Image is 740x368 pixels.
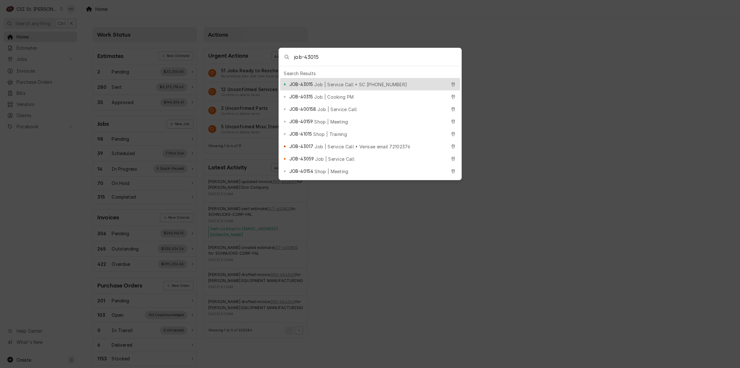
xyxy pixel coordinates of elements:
span: JOB-40154 [289,168,313,174]
span: Job | Service Call • Verisae email 72102376 [315,143,410,150]
span: JOB-400158 [289,106,316,112]
span: JOB-41015 [289,131,312,137]
span: JOB-43059 [289,155,314,162]
span: Shop | Meeting [315,168,348,175]
span: Job | Cooking PM [314,94,354,100]
span: Job | Service Call [318,106,357,113]
span: Job | Service Call • SC [PHONE_NUMBER] [314,81,407,88]
span: Job | Service Call [315,156,355,162]
span: Shop | Training [313,131,347,138]
span: JOB-40315 [289,93,313,100]
div: Global Command Menu [279,48,462,180]
span: JOB-43015 [289,81,313,88]
span: Shop | Meeting [314,118,348,125]
div: Search Results [280,69,460,78]
span: JOB-40159 [289,118,313,125]
span: JOB-43017 [289,143,313,150]
input: Search anything [294,48,461,66]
